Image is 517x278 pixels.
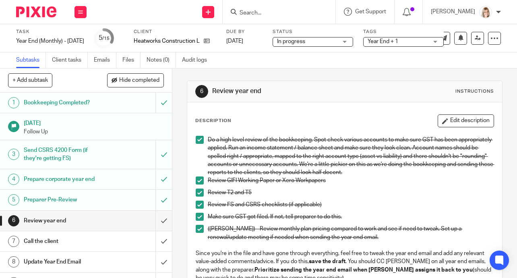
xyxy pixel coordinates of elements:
h1: Preparer Pre-Review [24,194,106,206]
div: Instructions [455,88,494,95]
span: Hide completed [119,77,159,84]
h1: [DATE] [24,117,164,127]
label: Status [273,29,353,35]
p: [PERSON_NAME] [431,8,475,16]
label: Due by [226,29,263,35]
p: Follow Up [24,128,164,136]
label: Task [16,29,84,35]
p: Heatworks Construction Ltd. [134,37,200,45]
a: Notes (0) [147,52,176,68]
div: 5 [99,33,110,43]
span: Get Support [355,9,386,15]
p: Do a high level review of the bookkeeping. Spot check various accounts to make sure GST has been ... [208,136,494,176]
p: Description [195,118,231,124]
a: Subtasks [16,52,46,68]
button: Hide completed [107,73,164,87]
div: 6 [8,215,19,226]
p: Review GIFI Working Paper or Xero Workpapers [208,176,494,185]
div: 7 [8,236,19,247]
div: Year End (Monthly) - [DATE] [16,37,84,45]
label: Client [134,29,216,35]
h1: Send CSRS 4200 Form (if they're getting FS) [24,144,106,165]
span: [DATE] [226,38,243,44]
div: 3 [8,149,19,160]
a: Emails [94,52,116,68]
h1: Update Year End Email [24,256,106,268]
h1: Prepare corporate year end [24,173,106,185]
span: In progress [277,39,305,44]
p: ([PERSON_NAME]) - Review monthly plan pricing compared to work and see if need to tweak. Set up a... [208,225,494,241]
small: /15 [102,36,110,41]
input: Search [239,10,311,17]
button: Edit description [438,114,494,127]
div: 1 [8,97,19,108]
div: 8 [8,256,19,268]
strong: save the draft [309,259,345,264]
h1: Call the client [24,235,106,247]
p: Review FS and CSRS checklists (if applicable) [208,201,494,209]
span: Year End + 1 [368,39,398,44]
p: Review T2 and T5 [208,189,494,197]
h1: Review year end [24,215,106,227]
div: Year End (Monthly) - May 2025 [16,37,84,45]
strong: Prioritize sending the year end email when [PERSON_NAME] assigns it back to you [254,267,473,273]
button: + Add subtask [8,73,52,87]
img: Tayler%20Headshot%20Compressed%20Resized%202.jpg [479,6,492,19]
p: Make sure GST got filed. If not, tell preparer to do this. [208,213,494,221]
a: Client tasks [52,52,88,68]
a: Audit logs [182,52,213,68]
div: 5 [8,194,19,205]
a: Files [122,52,141,68]
div: 6 [195,85,208,98]
div: 4 [8,174,19,185]
img: Pixie [16,6,56,17]
label: Tags [363,29,444,35]
h1: Review year end [212,87,362,95]
h1: Bookkeeping Completed? [24,97,106,109]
